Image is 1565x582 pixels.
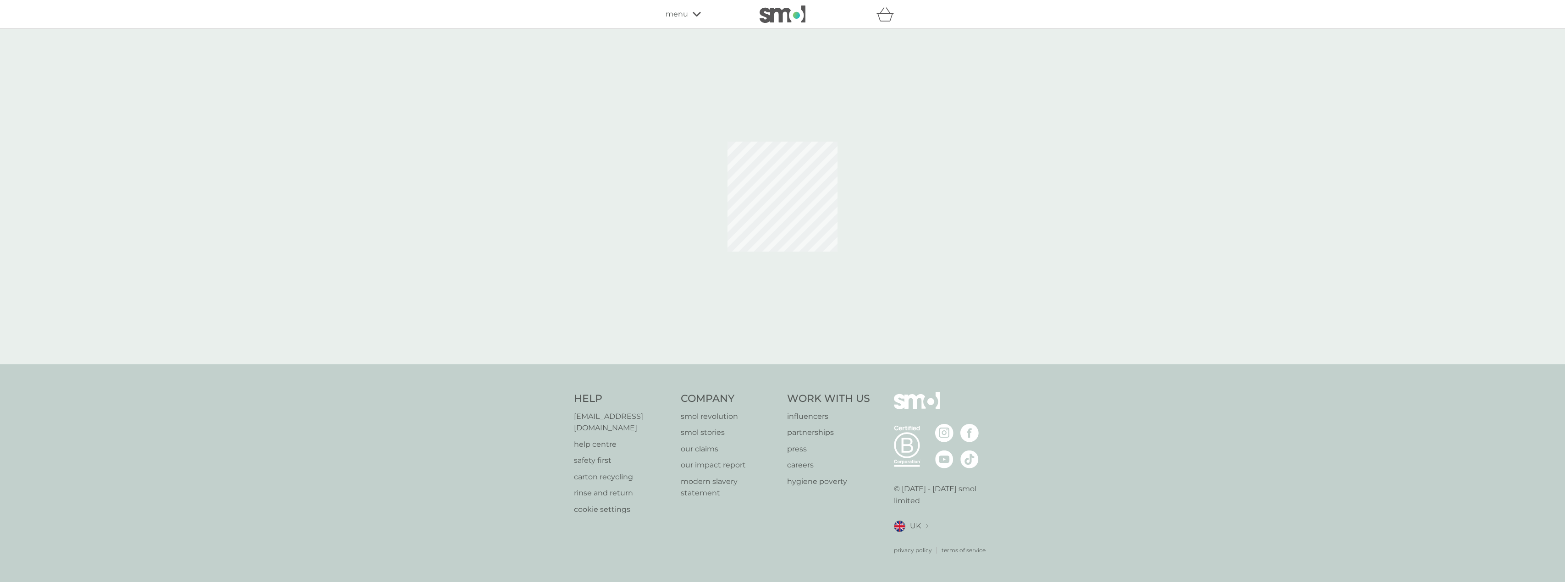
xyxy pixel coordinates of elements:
[935,450,953,468] img: visit the smol Youtube page
[681,443,778,455] a: our claims
[787,443,870,455] a: press
[926,524,928,529] img: select a new location
[574,471,672,483] a: carton recycling
[960,424,979,442] img: visit the smol Facebook page
[894,521,905,532] img: UK flag
[876,5,899,23] div: basket
[894,546,932,555] a: privacy policy
[666,8,688,20] span: menu
[960,450,979,468] img: visit the smol Tiktok page
[681,427,778,439] a: smol stories
[574,487,672,499] a: rinse and return
[681,411,778,423] a: smol revolution
[787,392,870,406] h4: Work With Us
[787,427,870,439] a: partnerships
[910,520,921,532] span: UK
[760,5,805,23] img: smol
[787,411,870,423] a: influencers
[681,459,778,471] a: our impact report
[574,504,672,516] a: cookie settings
[574,455,672,467] a: safety first
[894,483,992,506] p: © [DATE] - [DATE] smol limited
[574,411,672,434] a: [EMAIL_ADDRESS][DOMAIN_NAME]
[681,392,778,406] h4: Company
[787,476,870,488] a: hygiene poverty
[681,476,778,499] a: modern slavery statement
[942,546,986,555] a: terms of service
[574,392,672,406] h4: Help
[935,424,953,442] img: visit the smol Instagram page
[894,392,940,423] img: smol
[787,459,870,471] a: careers
[574,439,672,450] a: help centre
